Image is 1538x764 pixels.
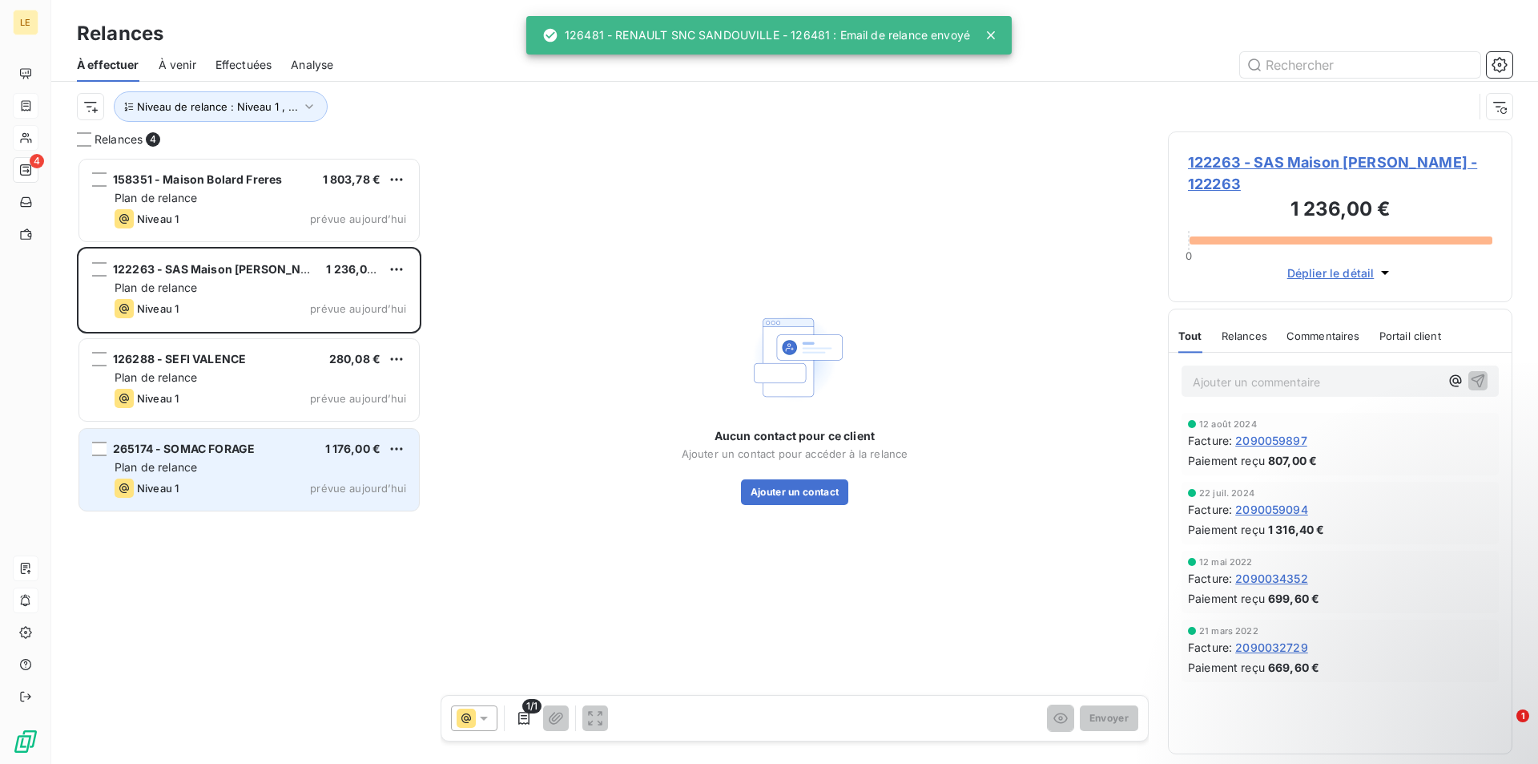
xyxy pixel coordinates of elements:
[137,392,179,405] span: Niveau 1
[291,57,333,73] span: Analyse
[310,302,406,315] span: prévue aujourd’hui
[1282,264,1399,282] button: Déplier le détail
[1235,570,1308,587] span: 2090034352
[1188,501,1232,518] span: Facture :
[1199,557,1253,567] span: 12 mai 2022
[137,100,298,113] span: Niveau de relance : Niveau 1 , ...
[113,262,331,276] span: 122263 - SAS Maison [PERSON_NAME]
[682,447,908,460] span: Ajouter un contact pour accéder à la relance
[323,172,381,186] span: 1 803,78 €
[115,460,197,474] span: Plan de relance
[542,21,970,50] div: 126481 - RENAULT SNC SANDOUVILLE - 126481 : Email de relance envoyé
[215,57,272,73] span: Effectuées
[113,442,255,455] span: 265174 - SOMAC FORAGE
[1199,626,1258,636] span: 21 mars 2022
[1188,432,1232,449] span: Facture :
[77,19,163,48] h3: Relances
[1199,419,1257,429] span: 12 août 2024
[77,57,139,73] span: À effectuer
[1516,709,1529,722] span: 1
[1188,152,1492,195] span: 122263 - SAS Maison [PERSON_NAME] - 122263
[1199,488,1254,498] span: 22 juil. 2024
[1379,329,1441,342] span: Portail client
[743,306,846,409] img: Empty state
[326,262,385,276] span: 1 236,00 €
[113,172,282,186] span: 158351 - Maison Bolard Freres
[137,212,179,225] span: Niveau 1
[159,57,196,73] span: À venir
[1080,705,1138,731] button: Envoyer
[1222,329,1267,342] span: Relances
[1287,265,1375,281] span: Déplier le détail
[1268,521,1325,538] span: 1 316,40 €
[113,352,246,366] span: 126288 - SEFI VALENCE
[115,191,197,204] span: Plan de relance
[1235,432,1307,449] span: 2090059897
[115,281,197,294] span: Plan de relance
[1188,195,1492,227] h3: 1 236,00 €
[715,428,875,444] span: Aucun contact pour ce client
[13,729,38,754] img: Logo LeanPay
[325,442,381,455] span: 1 176,00 €
[741,479,849,505] button: Ajouter un contact
[310,212,406,225] span: prévue aujourd’hui
[1188,570,1232,587] span: Facture :
[1188,659,1265,676] span: Paiement reçu
[137,302,179,315] span: Niveau 1
[1286,329,1360,342] span: Commentaires
[137,482,179,495] span: Niveau 1
[114,91,328,122] button: Niveau de relance : Niveau 1 , ...
[13,10,38,35] div: LE
[115,370,197,384] span: Plan de relance
[95,131,143,148] span: Relances
[310,482,406,495] span: prévue aujourd’hui
[1218,608,1538,721] iframe: Intercom notifications message
[1188,452,1265,469] span: Paiement reçu
[1235,501,1308,518] span: 2090059094
[1484,709,1522,748] iframe: Intercom live chat
[30,154,44,168] span: 4
[1178,329,1202,342] span: Tout
[1186,249,1192,262] span: 0
[329,352,380,366] span: 280,08 €
[1268,452,1317,469] span: 807,00 €
[1268,590,1319,607] span: 699,60 €
[1188,590,1265,607] span: Paiement reçu
[522,699,542,713] span: 1/1
[1240,52,1480,78] input: Rechercher
[77,157,421,764] div: grid
[1188,521,1265,538] span: Paiement reçu
[310,392,406,405] span: prévue aujourd’hui
[146,132,160,147] span: 4
[1188,639,1232,656] span: Facture :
